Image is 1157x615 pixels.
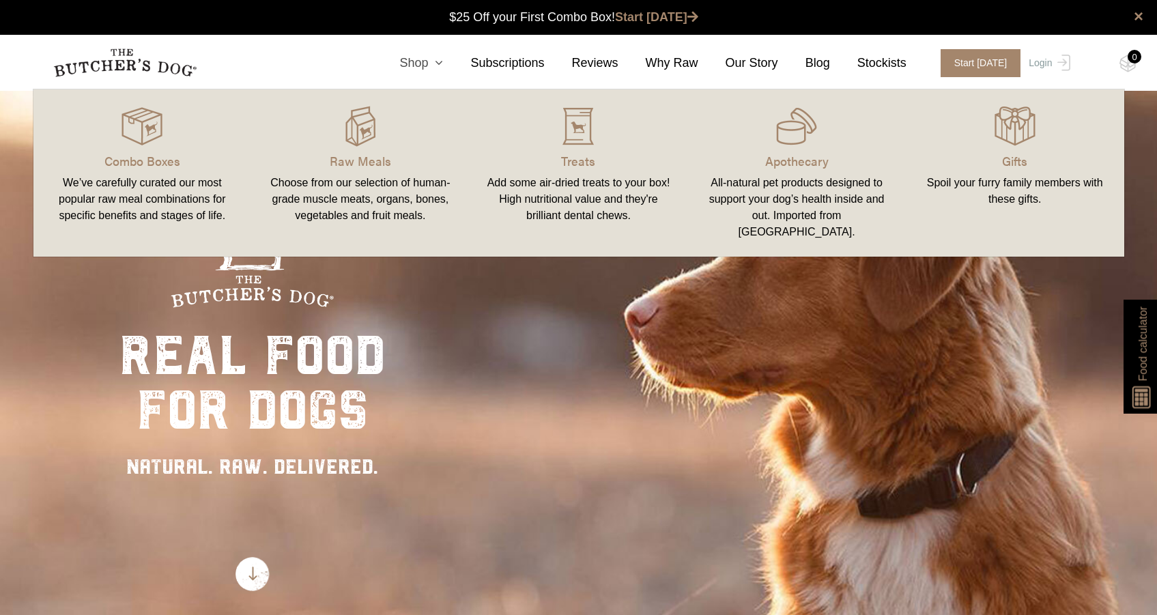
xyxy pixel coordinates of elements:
[1134,8,1143,25] a: close
[268,152,453,170] p: Raw Meals
[615,10,698,24] a: Start [DATE]
[33,103,252,243] a: Combo Boxes We’ve carefully curated our most popular raw meal combinations for specific benefits ...
[922,152,1108,170] p: Gifts
[698,54,778,72] a: Our Story
[704,152,889,170] p: Apothecary
[778,54,830,72] a: Blog
[486,152,672,170] p: Treats
[119,328,386,438] div: real food for dogs
[50,175,235,224] div: We’ve carefully curated our most popular raw meal combinations for specific benefits and stages o...
[618,54,698,72] a: Why Raw
[470,103,688,243] a: Treats Add some air-dried treats to your box! High nutritional value and they're brilliant dental...
[906,103,1124,243] a: Gifts Spoil your furry family members with these gifts.
[545,54,618,72] a: Reviews
[119,451,386,482] div: NATURAL. RAW. DELIVERED.
[1134,306,1151,381] span: Food calculator
[486,175,672,224] div: Add some air-dried treats to your box! High nutritional value and they're brilliant dental chews.
[687,103,906,243] a: Apothecary All-natural pet products designed to support your dog’s health inside and out. Importe...
[922,175,1108,208] div: Spoil your furry family members with these gifts.
[372,54,443,72] a: Shop
[1128,50,1141,63] div: 0
[941,49,1021,77] span: Start [DATE]
[1025,49,1070,77] a: Login
[704,175,889,240] div: All-natural pet products designed to support your dog’s health inside and out. Imported from [GEO...
[830,54,906,72] a: Stockists
[1119,55,1137,72] img: TBD_Cart-Empty.png
[268,175,453,224] div: Choose from our selection of human-grade muscle meats, organs, bones, vegetables and fruit meals.
[443,54,544,72] a: Subscriptions
[927,49,1026,77] a: Start [DATE]
[251,103,470,243] a: Raw Meals Choose from our selection of human-grade muscle meats, organs, bones, vegetables and fr...
[50,152,235,170] p: Combo Boxes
